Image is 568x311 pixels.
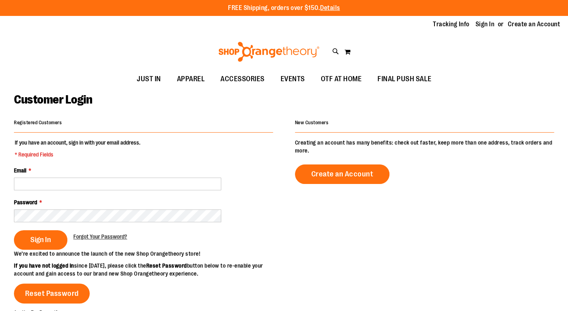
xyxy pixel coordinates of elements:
p: FREE Shipping, orders over $150. [228,4,340,13]
span: Reset Password [25,289,79,298]
a: Create an Account [508,20,560,29]
a: APPAREL [169,70,213,88]
strong: Reset Password [146,262,187,269]
a: ACCESSORIES [212,70,273,88]
span: EVENTS [281,70,305,88]
p: since [DATE], please click the button below to re-enable your account and gain access to our bran... [14,262,284,278]
span: Sign In [30,235,51,244]
p: Creating an account has many benefits: check out faster, keep more than one address, track orders... [295,139,554,155]
a: JUST IN [129,70,169,88]
strong: Registered Customers [14,120,62,125]
a: Reset Password [14,284,90,303]
p: We’re excited to announce the launch of the new Shop Orangetheory store! [14,250,284,258]
a: EVENTS [273,70,313,88]
span: Create an Account [311,170,373,178]
span: * Required Fields [15,151,140,158]
span: Password [14,199,37,205]
span: Customer Login [14,93,92,106]
span: Forgot Your Password? [73,233,127,240]
span: Email [14,167,26,174]
strong: If you have not logged in [14,262,74,269]
a: Forgot Your Password? [73,233,127,241]
img: Shop Orangetheory [217,42,320,62]
a: Tracking Info [433,20,470,29]
a: Create an Account [295,164,390,184]
a: FINAL PUSH SALE [369,70,439,88]
span: JUST IN [137,70,161,88]
a: OTF AT HOME [313,70,370,88]
strong: New Customers [295,120,329,125]
span: FINAL PUSH SALE [377,70,431,88]
button: Sign In [14,230,67,250]
span: APPAREL [177,70,205,88]
span: ACCESSORIES [220,70,265,88]
span: OTF AT HOME [321,70,362,88]
a: Sign In [476,20,495,29]
legend: If you have an account, sign in with your email address. [14,139,141,158]
a: Details [320,4,340,12]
